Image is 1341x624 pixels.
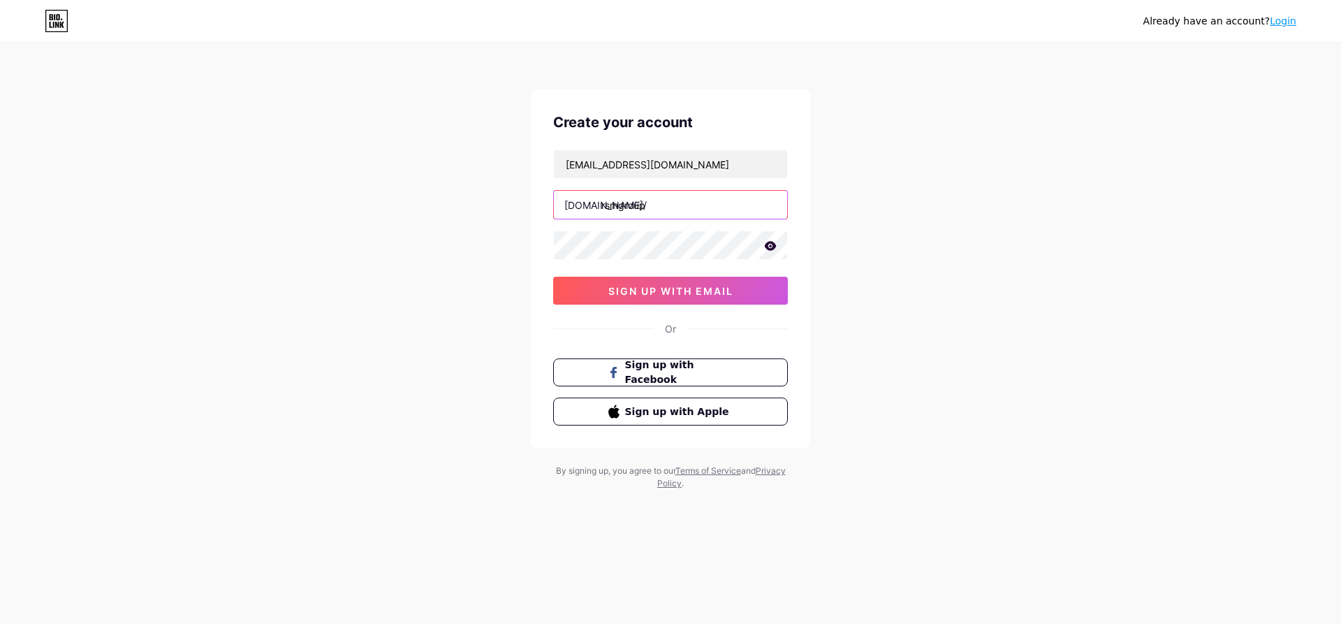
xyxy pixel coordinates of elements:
[1270,15,1296,27] a: Login
[553,398,788,426] button: Sign up with Apple
[553,112,788,133] div: Create your account
[625,405,733,419] span: Sign up with Apple
[564,198,647,212] div: [DOMAIN_NAME]/
[554,191,787,219] input: username
[1143,14,1296,29] div: Already have an account?
[552,465,789,490] div: By signing up, you agree to our and .
[554,150,787,178] input: Email
[665,321,676,336] div: Or
[608,285,733,297] span: sign up with email
[553,277,788,305] button: sign up with email
[625,358,733,387] span: Sign up with Facebook
[675,465,741,476] a: Terms of Service
[553,358,788,386] button: Sign up with Facebook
